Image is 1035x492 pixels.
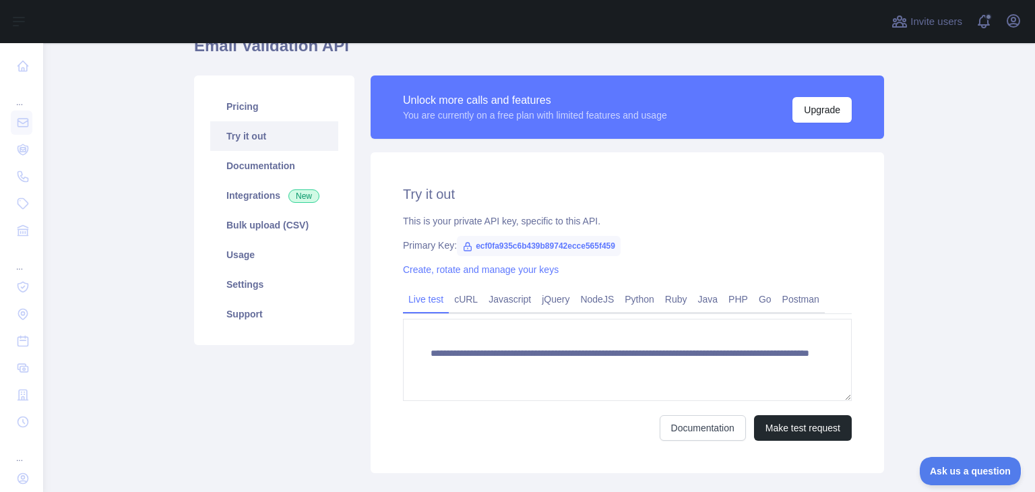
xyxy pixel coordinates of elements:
a: Javascript [483,288,536,310]
a: Bulk upload (CSV) [210,210,338,240]
span: ecf0fa935c6b439b89742ecce565f459 [457,236,621,256]
a: Pricing [210,92,338,121]
a: Postman [777,288,825,310]
a: NodeJS [575,288,619,310]
a: Create, rotate and manage your keys [403,264,559,275]
iframe: Toggle Customer Support [920,457,1022,485]
a: Support [210,299,338,329]
a: Usage [210,240,338,270]
span: New [288,189,319,203]
a: Documentation [210,151,338,181]
a: jQuery [536,288,575,310]
h2: Try it out [403,185,852,204]
div: This is your private API key, specific to this API. [403,214,852,228]
a: Documentation [660,415,746,441]
a: Python [619,288,660,310]
a: PHP [723,288,753,310]
h1: Email Validation API [194,35,884,67]
a: cURL [449,288,483,310]
a: Try it out [210,121,338,151]
a: Integrations New [210,181,338,210]
a: Java [693,288,724,310]
div: ... [11,81,32,108]
div: ... [11,245,32,272]
a: Go [753,288,777,310]
div: Primary Key: [403,239,852,252]
div: Unlock more calls and features [403,92,667,109]
div: ... [11,437,32,464]
a: Live test [403,288,449,310]
a: Ruby [660,288,693,310]
button: Invite users [889,11,965,32]
span: Invite users [910,14,962,30]
div: You are currently on a free plan with limited features and usage [403,109,667,122]
button: Make test request [754,415,852,441]
button: Upgrade [792,97,852,123]
a: Settings [210,270,338,299]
